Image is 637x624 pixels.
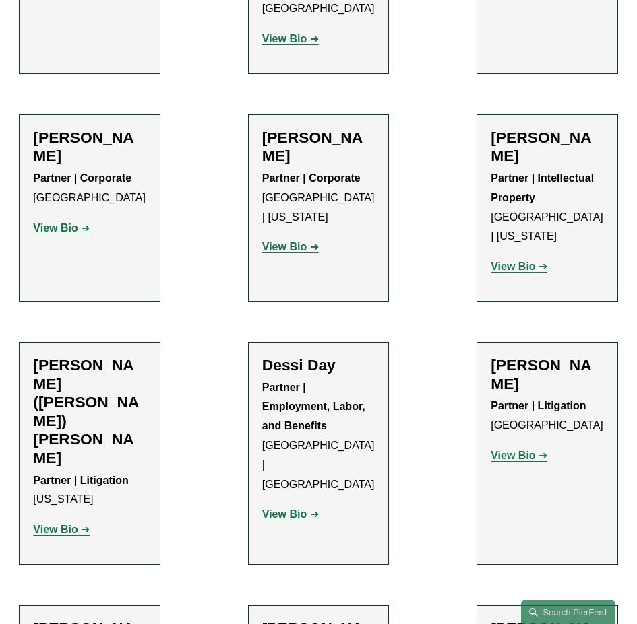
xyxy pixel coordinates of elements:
a: Search this site [521,600,615,624]
a: View Bio [262,508,319,520]
strong: View Bio [262,241,307,252]
strong: Partner | Corporate [33,172,131,184]
strong: Partner | Corporate [262,172,361,184]
strong: View Bio [262,508,307,520]
strong: Partner | Intellectual Property [491,172,597,203]
p: [GEOGRAPHIC_DATA] [491,396,603,436]
strong: View Bio [491,261,535,272]
h2: Dessi Day [262,356,375,375]
strong: View Bio [33,222,78,234]
strong: Partner | Litigation [33,475,128,486]
a: View Bio [262,33,319,44]
strong: View Bio [491,450,535,461]
a: View Bio [491,450,547,461]
h2: [PERSON_NAME] [491,356,603,393]
h2: [PERSON_NAME] [491,129,603,166]
h2: [PERSON_NAME] ([PERSON_NAME]) [PERSON_NAME] [33,356,146,468]
p: [GEOGRAPHIC_DATA] | [US_STATE] [262,169,375,227]
p: [US_STATE] [33,471,146,510]
h2: [PERSON_NAME] [33,129,146,166]
a: View Bio [33,524,90,535]
strong: View Bio [33,524,78,535]
strong: Partner | Litigation [491,400,586,411]
h2: [PERSON_NAME] [262,129,375,166]
a: View Bio [491,261,547,272]
strong: View Bio [262,33,307,44]
p: [GEOGRAPHIC_DATA] | [GEOGRAPHIC_DATA] [262,378,375,495]
p: [GEOGRAPHIC_DATA] | [US_STATE] [491,169,603,246]
a: View Bio [262,241,319,252]
p: [GEOGRAPHIC_DATA] [33,169,146,208]
a: View Bio [33,222,90,234]
strong: Partner | Employment, Labor, and Benefits [262,382,368,432]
